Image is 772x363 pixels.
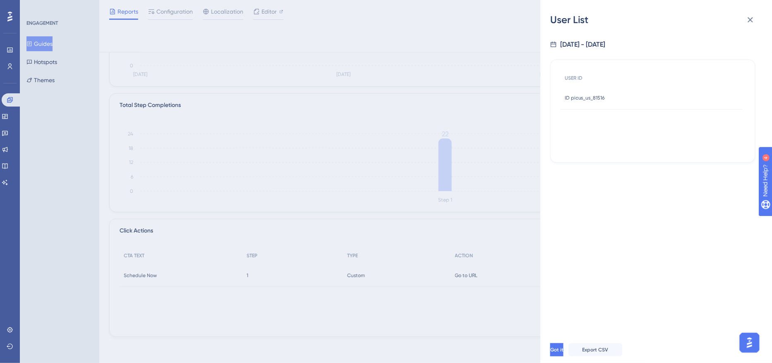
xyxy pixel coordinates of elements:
[568,343,623,356] button: Export CSV
[583,346,609,353] span: Export CSV
[560,40,606,50] div: [DATE] - [DATE]
[550,346,563,353] span: Got it
[19,2,52,12] span: Need Help?
[550,343,563,356] button: Got it
[550,13,762,26] div: User List
[58,4,60,11] div: 4
[565,75,583,81] span: USER ID
[565,95,605,101] span: ID picus_us_81516
[737,330,762,355] iframe: UserGuiding AI Assistant Launcher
